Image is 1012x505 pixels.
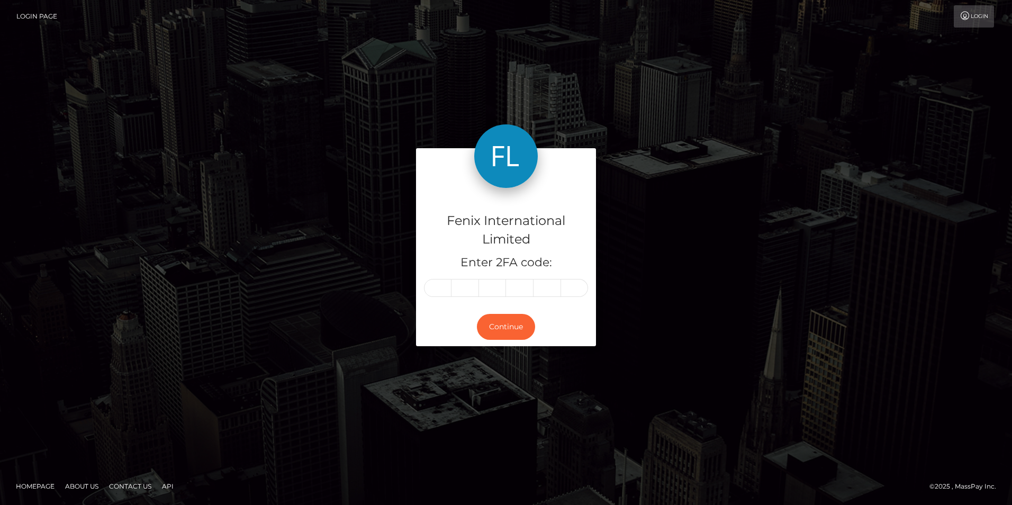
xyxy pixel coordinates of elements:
img: Fenix International Limited [474,124,538,188]
a: Login [954,5,994,28]
h4: Fenix International Limited [424,212,588,249]
a: API [158,478,178,494]
a: Contact Us [105,478,156,494]
button: Continue [477,314,535,340]
a: About Us [61,478,103,494]
a: Homepage [12,478,59,494]
h5: Enter 2FA code: [424,255,588,271]
a: Login Page [16,5,57,28]
div: © 2025 , MassPay Inc. [929,481,1004,492]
